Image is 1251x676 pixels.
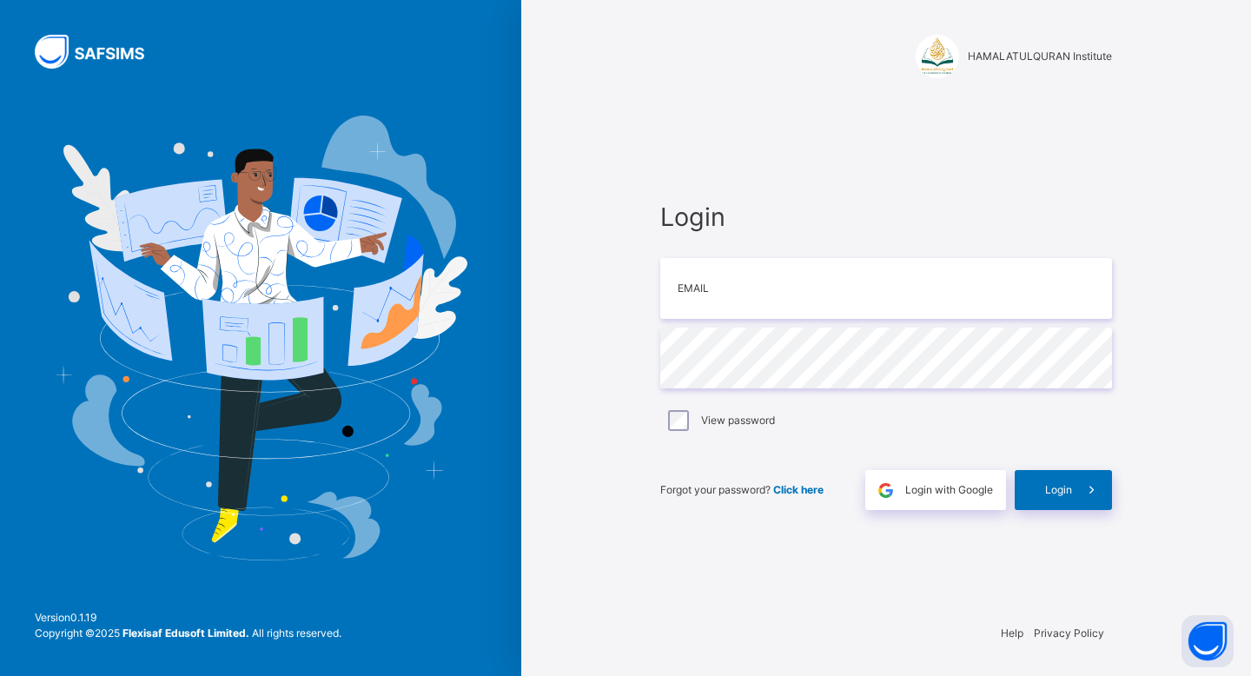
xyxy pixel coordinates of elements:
[54,116,467,560] img: Hero Image
[660,483,824,496] span: Forgot your password?
[1181,615,1234,667] button: Open asap
[1001,626,1023,640] a: Help
[905,482,993,498] span: Login with Google
[876,480,896,500] img: google.396cfc9801f0270233282035f929180a.svg
[35,626,341,640] span: Copyright © 2025 All rights reserved.
[660,198,1112,235] span: Login
[35,35,165,69] img: SAFSIMS Logo
[1034,626,1104,640] a: Privacy Policy
[968,49,1112,64] span: HAMALATULQURAN Institute
[773,483,824,496] a: Click here
[35,610,341,626] span: Version 0.1.19
[1045,482,1072,498] span: Login
[701,413,775,428] label: View password
[122,626,249,640] strong: Flexisaf Edusoft Limited.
